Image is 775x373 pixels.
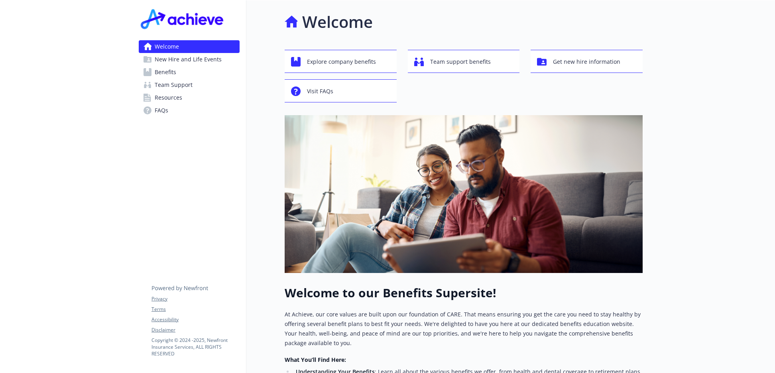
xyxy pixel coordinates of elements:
span: Resources [155,91,182,104]
h1: Welcome [302,10,373,34]
button: Team support benefits [408,50,520,73]
a: Privacy [151,295,239,302]
img: overview page banner [285,115,643,273]
span: Benefits [155,66,176,79]
p: At Achieve, our core values are built upon our foundation of CARE. That means ensuring you get th... [285,310,643,348]
span: Explore company benefits [307,54,376,69]
a: Welcome [139,40,240,53]
a: Terms [151,306,239,313]
a: Team Support [139,79,240,91]
span: Team support benefits [430,54,491,69]
span: Welcome [155,40,179,53]
span: FAQs [155,104,168,117]
button: Visit FAQs [285,79,397,102]
p: Copyright © 2024 - 2025 , Newfront Insurance Services, ALL RIGHTS RESERVED [151,337,239,357]
span: Team Support [155,79,193,91]
span: Visit FAQs [307,84,333,99]
strong: What You’ll Find Here: [285,356,346,363]
a: Benefits [139,66,240,79]
a: Accessibility [151,316,239,323]
a: Disclaimer [151,326,239,334]
h1: Welcome to our Benefits Supersite! [285,286,643,300]
span: Get new hire information [553,54,620,69]
a: Resources [139,91,240,104]
button: Get new hire information [531,50,643,73]
button: Explore company benefits [285,50,397,73]
a: FAQs [139,104,240,117]
span: New Hire and Life Events [155,53,222,66]
a: New Hire and Life Events [139,53,240,66]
